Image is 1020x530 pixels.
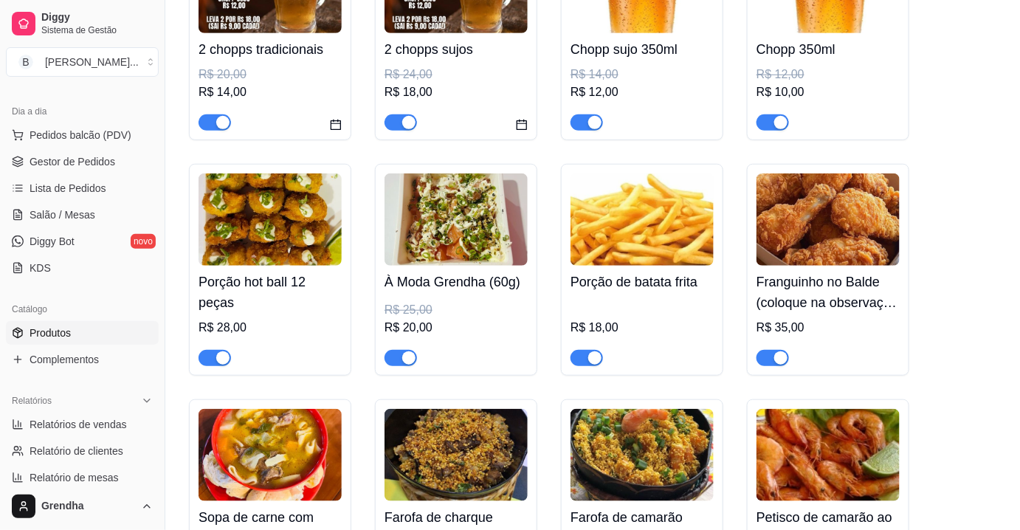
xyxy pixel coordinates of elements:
[6,439,159,463] a: Relatório de clientes
[385,66,528,83] div: R$ 24,00
[385,83,528,101] div: R$ 18,00
[6,6,159,41] a: DiggySistema de Gestão
[41,500,135,513] span: Grendha
[30,234,75,249] span: Diggy Bot
[30,261,51,275] span: KDS
[571,173,714,266] img: product-image
[199,409,342,501] img: product-image
[757,173,900,266] img: product-image
[757,409,900,501] img: product-image
[571,409,714,501] img: product-image
[757,39,900,60] h4: Chopp 350ml
[30,444,123,458] span: Relatório de clientes
[330,119,342,131] span: calendar
[6,123,159,147] button: Pedidos balcão (PDV)
[571,272,714,292] h4: Porção de batata frita
[30,326,71,340] span: Produtos
[757,319,900,337] div: R$ 35,00
[6,348,159,371] a: Complementos
[30,417,127,432] span: Relatórios de vendas
[199,272,342,313] h4: Porção hot ball 12 peças
[571,319,714,337] div: R$ 18,00
[6,203,159,227] a: Salão / Mesas
[571,39,714,60] h4: Chopp sujo 350ml
[18,55,33,69] span: B
[6,150,159,173] a: Gestor de Pedidos
[385,301,528,319] div: R$ 25,00
[199,39,342,60] h4: 2 chopps tradicionais
[12,395,52,407] span: Relatórios
[385,39,528,60] h4: 2 chopps sujos
[757,66,900,83] div: R$ 12,00
[385,173,528,266] img: product-image
[6,321,159,345] a: Produtos
[6,413,159,436] a: Relatórios de vendas
[30,352,99,367] span: Complementos
[6,489,159,524] button: Grendha
[571,66,714,83] div: R$ 14,00
[41,24,153,36] span: Sistema de Gestão
[6,47,159,77] button: Select a team
[199,83,342,101] div: R$ 14,00
[6,176,159,200] a: Lista de Pedidos
[6,230,159,253] a: Diggy Botnovo
[45,55,139,69] div: [PERSON_NAME] ...
[199,66,342,83] div: R$ 20,00
[571,83,714,101] div: R$ 12,00
[6,256,159,280] a: KDS
[385,272,528,292] h4: À Moda Grendha (60g)
[516,119,528,131] span: calendar
[385,409,528,501] img: product-image
[6,100,159,123] div: Dia a dia
[757,83,900,101] div: R$ 10,00
[41,11,153,24] span: Diggy
[199,173,342,266] img: product-image
[757,272,900,313] h4: Franguinho no Balde (coloque na observação molho barbecue ou molho rosé)
[6,466,159,489] a: Relatório de mesas
[385,319,528,337] div: R$ 20,00
[30,470,119,485] span: Relatório de mesas
[30,207,95,222] span: Salão / Mesas
[30,181,106,196] span: Lista de Pedidos
[199,319,342,337] div: R$ 28,00
[6,297,159,321] div: Catálogo
[30,128,131,142] span: Pedidos balcão (PDV)
[30,154,115,169] span: Gestor de Pedidos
